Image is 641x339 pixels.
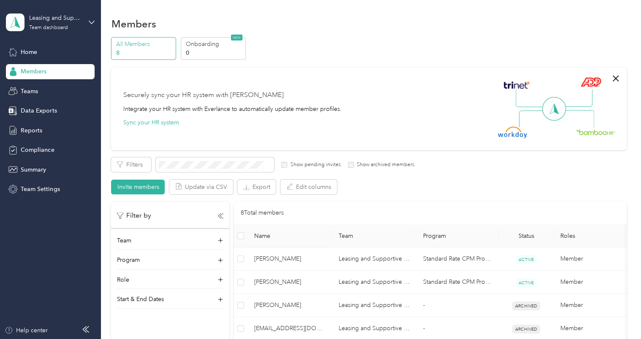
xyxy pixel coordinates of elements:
[117,295,164,304] p: Start & End Dates
[512,301,540,310] span: ARCHIVED
[416,224,499,248] th: Program
[123,118,179,127] button: Sync your HR system
[29,25,68,30] div: Team dashboard
[21,87,38,96] span: Teams
[516,255,537,264] span: ACTIVE
[247,271,332,294] td: Lakia Spence
[29,13,82,22] div: Leasing and Supportive Services
[416,294,499,317] td: -
[123,90,283,100] div: Securely sync your HR system with [PERSON_NAME]
[332,248,416,271] td: Leasing and Supportive Services
[21,67,46,76] span: Members
[254,254,325,264] span: [PERSON_NAME]
[116,48,174,57] p: 8
[247,294,332,317] td: Brenda James
[576,129,615,135] img: BambooHR
[332,224,416,248] th: Team
[231,35,242,40] span: NEW
[21,165,46,174] span: Summary
[237,180,276,194] button: Export
[111,157,151,172] button: Filters
[554,248,638,271] td: Member
[554,271,638,294] td: Member
[554,224,638,248] th: Roles
[254,301,325,310] span: [PERSON_NAME]
[21,106,57,115] span: Data Exports
[416,248,499,271] td: Standard Rate CPM Program
[241,208,284,218] p: 8 Total members
[512,325,540,334] span: ARCHIVED
[563,89,592,107] img: Line Right Up
[280,180,337,194] button: Edit columns
[185,48,243,57] p: 0
[287,161,340,169] label: Show pending invites
[185,40,243,48] p: Onboarding
[21,126,42,135] span: Reports
[565,110,594,128] img: Line Right Down
[123,105,341,113] div: Integrate your HR system with Everlance to automatically update member profiles.
[499,224,554,248] th: Status
[332,294,416,317] td: Leasing and Supportive Services
[519,110,548,127] img: Line Left Down
[117,236,131,245] p: Team
[254,277,325,287] span: [PERSON_NAME]
[117,210,151,221] p: Filter by
[111,19,156,28] h1: Members
[116,40,174,48] p: All Members
[117,256,140,264] p: Program
[332,271,416,294] td: Leasing and Supportive Services
[516,89,545,108] img: Line Left Up
[21,145,54,154] span: Compliance
[498,126,527,138] img: Workday
[416,271,499,294] td: Standard Rate CPM Program
[5,326,48,335] button: Help center
[21,48,37,56] span: Home
[516,278,537,287] span: ACTIVE
[169,180,233,194] button: Update via CSV
[247,248,332,271] td: April Pinnick
[594,292,641,339] iframe: Everlance-gr Chat Button Frame
[21,185,60,194] span: Team Settings
[580,77,601,87] img: ADP
[247,224,332,248] th: Name
[254,232,325,239] span: Name
[502,79,531,91] img: Trinet
[117,275,129,284] p: Role
[554,294,638,317] td: Member
[354,161,414,169] label: Show archived members
[111,180,165,194] button: Invite members
[254,324,325,333] span: [EMAIL_ADDRESS][DOMAIN_NAME]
